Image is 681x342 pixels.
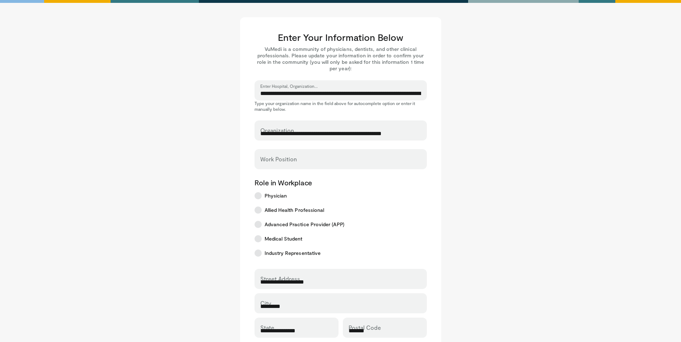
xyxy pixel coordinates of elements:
[260,123,294,138] label: Organization
[260,152,297,166] label: Work Position
[260,320,274,335] label: State
[265,250,321,257] span: Industry Representative
[255,32,427,43] h3: Enter Your Information Below
[265,206,325,214] span: Allied Health Professional
[265,235,303,242] span: Medical Student
[260,83,318,89] label: Enter Hospital, Organization...
[265,221,344,228] span: Advanced Practice Provider (APP)
[255,46,427,72] p: VuMedi is a community of physicians, dentists, and other clinical professionals. Please update yo...
[260,272,300,286] label: Street Address
[255,178,427,187] p: Role in Workplace
[255,100,427,112] p: Type your organization name in the field above for autocomplete option or enter it manually below.
[260,296,271,310] label: City
[265,192,287,199] span: Physician
[349,320,381,335] label: Postal Code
